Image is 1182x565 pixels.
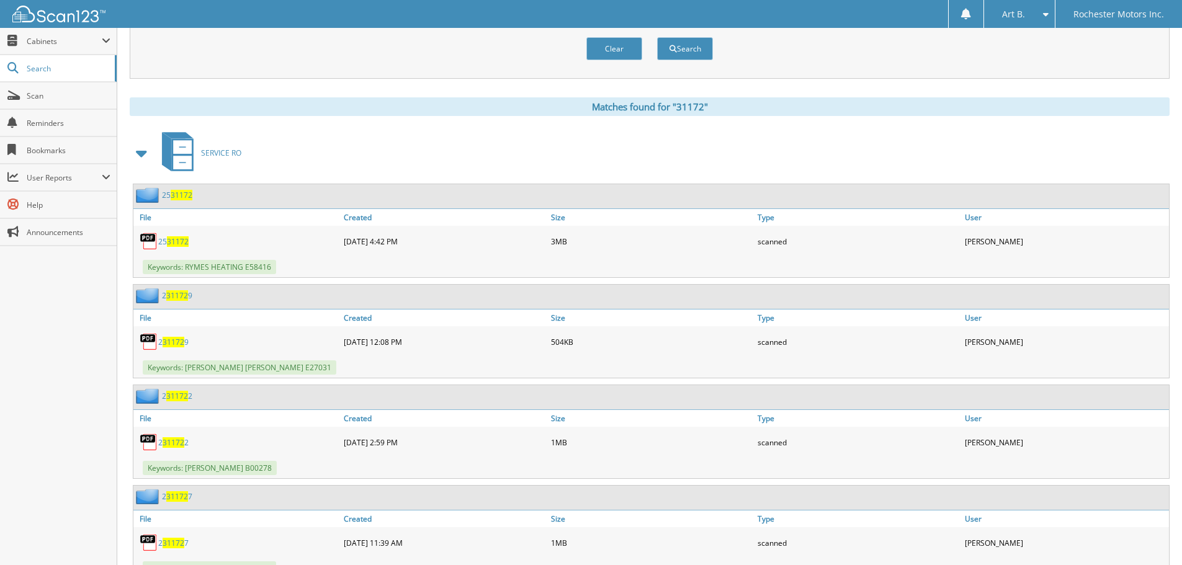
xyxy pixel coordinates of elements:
[27,36,102,47] span: Cabinets
[133,410,341,427] a: File
[754,209,962,226] a: Type
[27,145,110,156] span: Bookmarks
[341,410,548,427] a: Created
[133,209,341,226] a: File
[754,530,962,555] div: scanned
[962,430,1169,455] div: [PERSON_NAME]
[657,37,713,60] button: Search
[140,533,158,552] img: PDF.png
[140,433,158,452] img: PDF.png
[341,309,548,326] a: Created
[162,290,192,301] a: 2311729
[163,337,184,347] span: 31172
[133,309,341,326] a: File
[341,510,548,527] a: Created
[586,37,642,60] button: Clear
[962,309,1169,326] a: User
[136,187,162,203] img: folder2.png
[154,128,241,177] a: SERVICE RO
[27,227,110,238] span: Announcements
[27,118,110,128] span: Reminders
[548,410,755,427] a: Size
[341,530,548,555] div: [DATE] 11:39 AM
[341,329,548,354] div: [DATE] 12:08 PM
[133,510,341,527] a: File
[162,491,192,502] a: 2311727
[136,388,162,404] img: folder2.png
[166,290,188,301] span: 31172
[1073,11,1164,18] span: Rochester Motors Inc.
[1002,11,1025,18] span: Art B.
[162,391,192,401] a: 2311722
[754,430,962,455] div: scanned
[162,190,192,200] a: 2531172
[341,209,548,226] a: Created
[143,461,277,475] span: Keywords: [PERSON_NAME] B00278
[166,391,188,401] span: 31172
[548,229,755,254] div: 3MB
[548,309,755,326] a: Size
[962,329,1169,354] div: [PERSON_NAME]
[12,6,105,22] img: scan123-logo-white.svg
[136,489,162,504] img: folder2.png
[143,360,336,375] span: Keywords: [PERSON_NAME] [PERSON_NAME] E27031
[962,530,1169,555] div: [PERSON_NAME]
[548,430,755,455] div: 1MB
[140,232,158,251] img: PDF.png
[27,63,109,74] span: Search
[754,510,962,527] a: Type
[140,332,158,351] img: PDF.png
[548,329,755,354] div: 504KB
[962,209,1169,226] a: User
[341,229,548,254] div: [DATE] 4:42 PM
[962,229,1169,254] div: [PERSON_NAME]
[754,309,962,326] a: Type
[754,410,962,427] a: Type
[27,91,110,101] span: Scan
[201,148,241,158] span: SERVICE RO
[1120,505,1182,565] iframe: Chat Widget
[158,236,189,247] a: 2531172
[754,329,962,354] div: scanned
[548,510,755,527] a: Size
[548,209,755,226] a: Size
[166,491,188,502] span: 31172
[171,190,192,200] span: 31172
[754,229,962,254] div: scanned
[158,437,189,448] a: 2311722
[163,437,184,448] span: 31172
[136,288,162,303] img: folder2.png
[167,236,189,247] span: 31172
[158,538,189,548] a: 2311727
[130,97,1170,116] div: Matches found for "31172"
[548,530,755,555] div: 1MB
[962,410,1169,427] a: User
[158,337,189,347] a: 2311729
[143,260,276,274] span: Keywords: RYMES HEATING E58416
[341,430,548,455] div: [DATE] 2:59 PM
[962,510,1169,527] a: User
[27,200,110,210] span: Help
[27,172,102,183] span: User Reports
[163,538,184,548] span: 31172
